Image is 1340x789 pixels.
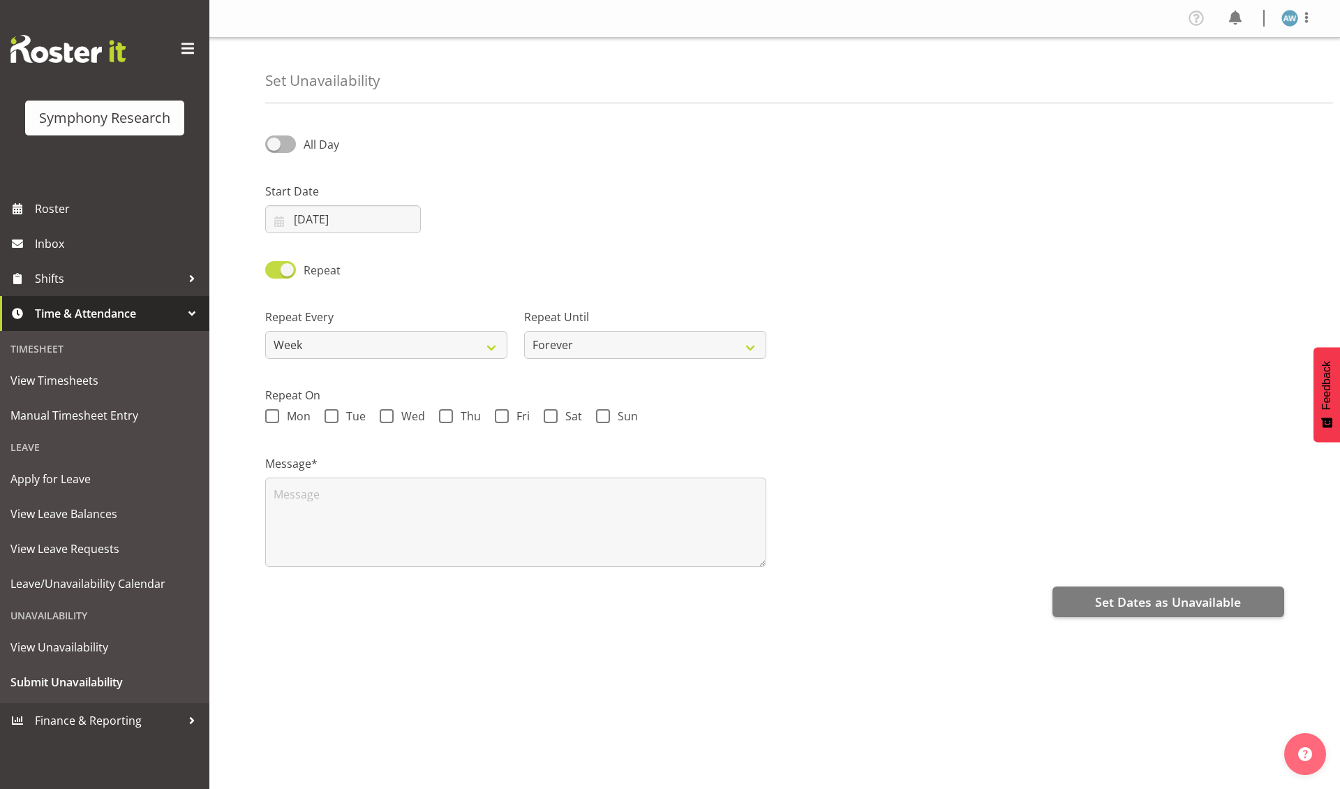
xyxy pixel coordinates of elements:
[265,183,421,200] label: Start Date
[10,405,199,426] span: Manual Timesheet Entry
[10,573,199,594] span: Leave/Unavailability Calendar
[394,409,425,423] span: Wed
[3,630,206,665] a: View Unavailability
[265,455,766,472] label: Message*
[39,108,170,128] div: Symphony Research
[3,462,206,496] a: Apply for Leave
[3,334,206,363] div: Timesheet
[35,233,202,254] span: Inbox
[610,409,638,423] span: Sun
[1052,587,1284,617] button: Set Dates as Unavailable
[35,710,181,731] span: Finance & Reporting
[3,433,206,462] div: Leave
[10,538,199,559] span: View Leave Requests
[3,363,206,398] a: View Timesheets
[453,409,481,423] span: Thu
[265,309,507,325] label: Repeat Every
[3,531,206,566] a: View Leave Requests
[304,137,339,152] span: All Day
[35,198,202,219] span: Roster
[1281,10,1298,27] img: angela-ward1839.jpg
[524,309,766,325] label: Repeat Until
[10,637,199,658] span: View Unavailability
[265,205,421,233] input: Click to select...
[3,601,206,630] div: Unavailability
[1320,361,1333,410] span: Feedback
[3,566,206,601] a: Leave/Unavailability Calendar
[338,409,366,423] span: Tue
[296,262,341,279] span: Repeat
[10,370,199,391] span: View Timesheets
[3,496,206,531] a: View Leave Balances
[265,387,1284,404] label: Repeat On
[1095,593,1241,611] span: Set Dates as Unavailable
[35,268,181,289] span: Shifts
[10,503,199,524] span: View Leave Balances
[1298,747,1312,761] img: help-xxl-2.png
[509,409,530,423] span: Fri
[3,398,206,433] a: Manual Timesheet Entry
[10,469,199,489] span: Apply for Leave
[279,409,311,423] span: Mon
[265,73,380,89] h4: Set Unavailability
[3,665,206,700] a: Submit Unavailability
[35,303,181,324] span: Time & Attendance
[1313,347,1340,442] button: Feedback - Show survey
[10,35,126,63] img: Rosterit website logo
[10,672,199,693] span: Submit Unavailability
[558,409,582,423] span: Sat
